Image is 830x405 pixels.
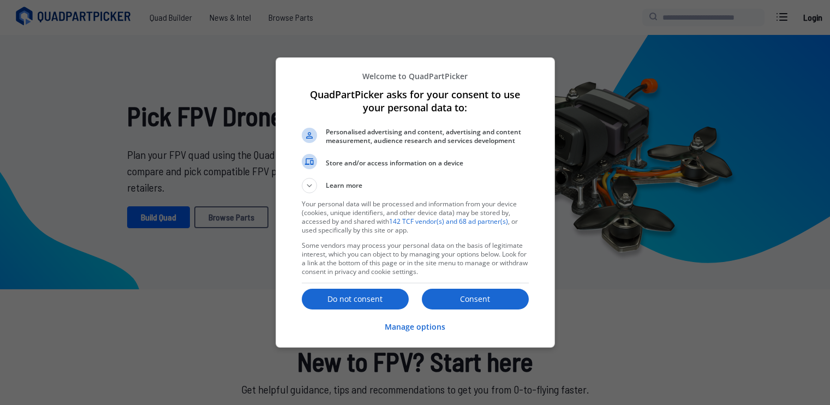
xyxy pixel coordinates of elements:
[276,57,555,348] div: QuadPartPicker asks for your consent to use your personal data to:
[302,241,529,276] p: Some vendors may process your personal data on the basis of legitimate interest, which you can ob...
[385,315,445,339] button: Manage options
[302,200,529,235] p: Your personal data will be processed and information from your device (cookies, unique identifier...
[302,178,529,193] button: Learn more
[302,289,409,309] button: Do not consent
[326,181,362,193] span: Learn more
[302,88,529,114] h1: QuadPartPicker asks for your consent to use your personal data to:
[326,159,529,168] span: Store and/or access information on a device
[326,128,529,145] span: Personalised advertising and content, advertising and content measurement, audience research and ...
[422,294,529,305] p: Consent
[422,289,529,309] button: Consent
[302,294,409,305] p: Do not consent
[385,321,445,332] p: Manage options
[302,71,529,81] p: Welcome to QuadPartPicker
[389,217,508,226] a: 142 TCF vendor(s) and 68 ad partner(s)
